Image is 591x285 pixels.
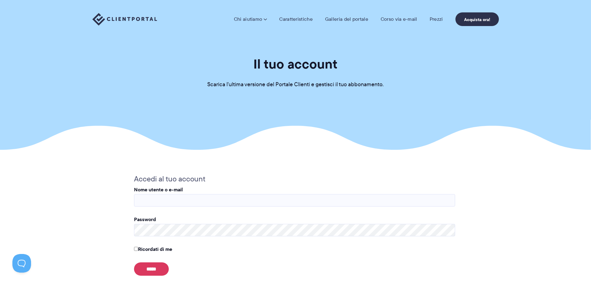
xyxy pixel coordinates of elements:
font: Ricordati di me [138,245,172,253]
font: Chi aiutiamo [234,16,262,23]
a: Prezzi [430,16,443,22]
input: Ricordati di me [134,247,138,251]
font: Il tuo account [253,54,338,74]
font: Corso via e-mail [381,16,417,23]
a: Chi aiutiamo [234,16,267,22]
a: Corso via e-mail [381,16,417,22]
font: Prezzi [430,16,443,23]
font: Galleria del portale [325,16,368,23]
a: Caratteristiche [279,16,313,22]
font: Acquista ora! [464,16,490,23]
iframe: Toggle Customer Support [12,254,31,273]
font: Accedi al tuo account [134,173,205,184]
font: Password [134,216,156,223]
font: Scarica l'ultima versione del Portale Clienti e gestisci il tuo abbonamento. [207,80,384,88]
font: Caratteristiche [279,16,313,23]
a: Galleria del portale [325,16,368,22]
font: Nome utente o e-mail [134,186,183,193]
a: Acquista ora! [455,12,499,26]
